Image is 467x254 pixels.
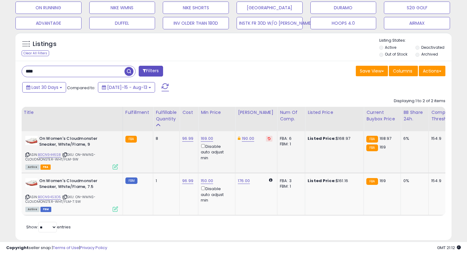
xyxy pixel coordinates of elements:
label: Archived [421,52,438,57]
div: Current Buybox Price [366,109,398,122]
div: Cost [182,109,196,116]
span: Compared to: [67,85,95,91]
button: NIKE SHORTS [163,2,229,14]
div: 6% [403,136,424,141]
a: 96.99 [182,135,193,142]
a: 150.00 [201,178,213,184]
button: HOOPS 4.0 [310,17,377,29]
span: FBM [40,207,52,212]
b: On Women's Cloudmonster Sneaker, White/Flame, 9 [39,136,114,149]
span: 169 [380,178,386,184]
small: FBA [366,136,378,143]
span: All listings currently available for purchase on Amazon [25,164,40,170]
span: FBA [40,164,51,170]
b: On Women's Cloudmonster Sneaker, White/Flame, 7.5 [39,178,114,191]
small: FBA [366,178,378,185]
a: B0CN94S3D5 [38,194,61,200]
span: All listings currently available for purchase on Amazon [25,207,40,212]
div: BB Share 24h. [403,109,426,122]
div: $168.97 [308,136,359,141]
span: 2025-09-13 21:12 GMT [437,245,461,251]
span: Last 30 Days [32,84,58,90]
small: FBM [125,177,137,184]
span: | SKU: ON-WMNS-CLOUDMONSTER-WHT/FLM-7.5W [25,194,95,204]
div: Fulfillment [125,109,150,116]
h5: Listings [33,40,57,48]
span: 169 [380,144,386,150]
img: 31913HPEZAL._SL40_.jpg [25,178,38,187]
button: ADVANTAGE [15,17,82,29]
button: AIRMAX [384,17,450,29]
i: This overrides the store level Dynamic Max Price for this listing [238,136,240,140]
strong: Copyright [6,245,29,251]
div: ASIN: [25,178,118,211]
button: INSTK FR 30D W/O [PERSON_NAME] [237,17,303,29]
span: | SKU: ON-WMNS-CLOUDMONSTER-WHT/FLM-9W [25,152,95,161]
b: Listed Price: [308,178,336,184]
div: 154.9 [431,136,461,141]
button: Last 30 Days [22,82,66,93]
a: Terms of Use [53,245,79,251]
a: 176.00 [238,178,250,184]
a: 169.00 [201,135,213,142]
span: [DATE]-15 - Aug-13 [107,84,147,90]
span: Columns [393,68,412,74]
button: DUFFEL [89,17,155,29]
button: Columns [389,66,418,76]
button: [GEOGRAPHIC_DATA] [237,2,303,14]
div: Disable auto adjust min [201,185,230,203]
div: Listed Price [308,109,361,116]
small: FBA [125,136,137,143]
div: [PERSON_NAME] [238,109,275,116]
div: Clear All Filters [22,50,49,56]
button: Actions [419,66,445,76]
div: Min Price [201,109,233,116]
img: 31913HPEZAL._SL40_.jpg [25,136,38,145]
div: 154.9 [431,178,461,184]
div: Num of Comp. [280,109,302,122]
span: Show: entries [26,224,71,230]
a: 96.99 [182,178,193,184]
button: INV OLDER THAN 180D [163,17,229,29]
div: Fulfillable Quantity [156,109,177,122]
div: Title [24,109,120,116]
div: seller snap | | [6,245,107,251]
div: FBA: 3 [280,178,300,184]
div: Displaying 1 to 2 of 2 items [394,98,445,104]
button: NIKE WMNS [89,2,155,14]
span: 168.97 [380,135,392,141]
label: Deactivated [421,45,444,50]
button: Filters [139,66,163,77]
div: ASIN: [25,136,118,169]
label: Out of Stock [385,52,407,57]
div: Disable auto adjust min [201,143,230,161]
a: 190.00 [242,135,254,142]
div: 8 [156,136,175,141]
div: Comp. Price Threshold [431,109,463,122]
div: FBM: 1 [280,141,300,147]
button: [DATE]-15 - Aug-13 [98,82,155,93]
button: ON RUNNING [15,2,82,14]
div: 1 [156,178,175,184]
i: Revert to store-level Dynamic Max Price [268,137,271,140]
button: Save View [356,66,388,76]
a: B0CN9446S8 [38,152,61,157]
div: FBM: 1 [280,184,300,189]
label: Active [385,45,396,50]
small: FBA [366,144,378,151]
p: Listing States: [379,38,452,44]
button: S2G GOLF [384,2,450,14]
div: 0% [403,178,424,184]
b: Listed Price: [308,135,336,141]
div: FBA: 6 [280,136,300,141]
a: Privacy Policy [80,245,107,251]
div: $161.16 [308,178,359,184]
button: DURAMO [310,2,377,14]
